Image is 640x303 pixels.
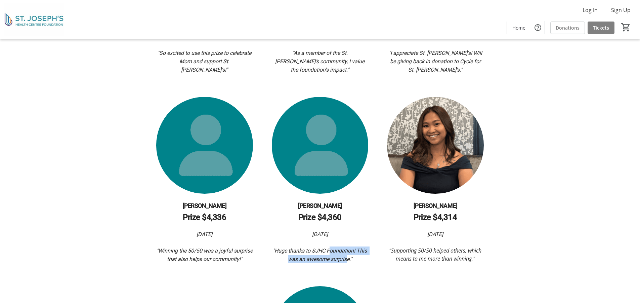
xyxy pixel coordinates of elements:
[414,213,457,222] span: Prize $4,314
[298,213,342,222] span: Prize $4,360
[583,6,598,14] span: Log In
[507,22,531,34] a: Home
[4,3,64,36] img: St. Joseph's Health Centre Foundation's Logo
[183,202,227,209] span: [PERSON_NAME]
[531,21,545,34] button: Help
[389,247,483,262] em: "Supporting 50/50 helped others, which means to me more than winning."
[273,248,368,262] em: "Huge thanks to SJHC Foundation! This was an awesome surprise."
[183,213,226,222] span: Prize $4,336
[157,248,254,262] em: "Winning the 50/50 was a joyful surprise that also helps our community!"
[550,22,585,34] a: Donations
[387,97,483,193] img: Image of <p><span class="ql-size-small ql-font-roboto">Yedda F. </span></p><p><span class="ql-fon...
[606,5,636,15] button: Sign Up
[389,50,483,73] em: "I appreciate St. [PERSON_NAME]'s! Will be giving back in donation to Cycle for St. [PERSON_NAME]...
[620,21,632,33] button: Cart
[197,231,212,237] em: [DATE]
[158,50,253,73] em: "So excited to use this prize to celebrate Mom and support St. [PERSON_NAME]’s!"
[556,24,580,31] span: Donations
[593,24,609,31] span: Tickets
[298,202,342,209] span: [PERSON_NAME]
[611,6,631,14] span: Sign Up
[588,22,614,34] a: Tickets
[156,97,253,193] img: Image of <p><span class="ql-font-roboto ql-size-small">Lydia M. </span></p><p><span class="ql-fon...
[512,24,525,31] span: Home
[272,97,368,193] img: Image of <p><span class="ql-font-roboto ql-size-small">Tiffany C. </span></p><p><span class="ql-f...
[275,50,366,73] em: "As a member of the St. [PERSON_NAME]’s community, I value the foundation's impact."
[427,231,443,237] em: [DATE]
[577,5,603,15] button: Log In
[414,202,458,209] span: [PERSON_NAME]
[312,231,328,237] em: [DATE]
